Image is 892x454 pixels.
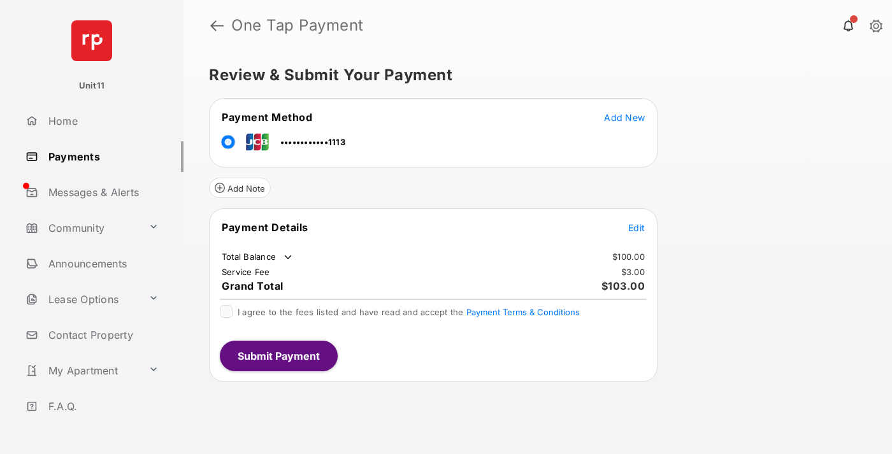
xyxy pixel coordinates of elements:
[604,112,645,123] span: Add New
[628,221,645,234] button: Edit
[604,111,645,124] button: Add New
[222,111,312,124] span: Payment Method
[20,355,143,386] a: My Apartment
[221,266,271,278] td: Service Fee
[20,391,183,422] a: F.A.Q.
[601,280,645,292] span: $103.00
[231,18,364,33] strong: One Tap Payment
[20,284,143,315] a: Lease Options
[280,137,345,147] span: ••••••••••••1113
[20,106,183,136] a: Home
[20,177,183,208] a: Messages & Alerts
[20,141,183,172] a: Payments
[20,213,143,243] a: Community
[466,307,580,317] button: I agree to the fees listed and have read and accept the
[220,341,338,371] button: Submit Payment
[20,248,183,279] a: Announcements
[621,266,645,278] td: $3.00
[222,221,308,234] span: Payment Details
[628,222,645,233] span: Edit
[209,67,856,83] h5: Review & Submit Your Payment
[79,80,105,92] p: Unit11
[209,178,271,198] button: Add Note
[221,251,294,264] td: Total Balance
[238,307,580,317] span: I agree to the fees listed and have read and accept the
[612,251,645,262] td: $100.00
[20,320,183,350] a: Contact Property
[71,20,112,61] img: svg+xml;base64,PHN2ZyB4bWxucz0iaHR0cDovL3d3dy53My5vcmcvMjAwMC9zdmciIHdpZHRoPSI2NCIgaGVpZ2h0PSI2NC...
[222,280,284,292] span: Grand Total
